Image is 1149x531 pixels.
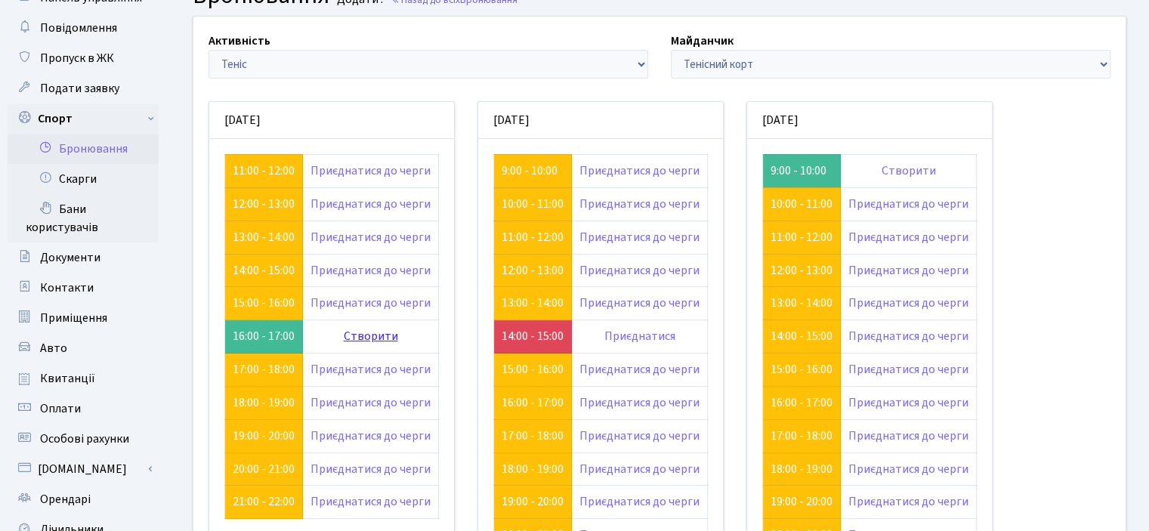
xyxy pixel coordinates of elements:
[310,394,431,411] a: Приєднатися до черги
[8,484,159,514] a: Орендарі
[233,196,295,212] a: 12:00 - 13:00
[310,461,431,477] a: Приєднатися до черги
[848,493,968,510] a: Приєднатися до черги
[40,431,129,447] span: Особові рахунки
[233,295,295,311] a: 15:00 - 16:00
[502,196,564,212] a: 10:00 - 11:00
[882,162,936,179] a: Створити
[747,102,992,139] div: [DATE]
[579,394,700,411] a: Приєднатися до черги
[310,229,431,245] a: Приєднатися до черги
[208,32,270,50] label: Активність
[233,361,295,378] a: 17:00 - 18:00
[771,328,832,344] a: 14:00 - 15:00
[40,370,95,387] span: Квитанції
[771,461,832,477] a: 18:00 - 19:00
[478,102,723,139] div: [DATE]
[502,428,564,444] a: 17:00 - 18:00
[8,73,159,103] a: Подати заявку
[310,295,431,311] a: Приєднатися до черги
[344,328,398,344] a: Створити
[233,461,295,477] a: 20:00 - 21:00
[579,229,700,245] a: Приєднатися до черги
[40,340,67,357] span: Авто
[8,394,159,424] a: Оплати
[771,262,832,279] a: 12:00 - 13:00
[225,320,303,353] td: 16:00 - 17:00
[848,229,968,245] a: Приєднатися до черги
[8,303,159,333] a: Приміщення
[233,394,295,411] a: 18:00 - 19:00
[502,328,564,344] a: 14:00 - 15:00
[310,196,431,212] a: Приєднатися до черги
[40,400,81,417] span: Оплати
[579,295,700,311] a: Приєднатися до черги
[771,229,832,245] a: 11:00 - 12:00
[310,262,431,279] a: Приєднатися до черги
[8,134,159,164] a: Бронювання
[8,242,159,273] a: Документи
[40,50,114,66] span: Пропуск в ЖК
[233,493,295,510] a: 21:00 - 22:00
[8,424,159,454] a: Особові рахунки
[771,361,832,378] a: 15:00 - 16:00
[671,32,734,50] label: Майданчик
[233,262,295,279] a: 14:00 - 15:00
[579,162,700,179] a: Приєднатися до черги
[8,13,159,43] a: Повідомлення
[8,333,159,363] a: Авто
[8,454,159,484] a: [DOMAIN_NAME]
[502,229,564,245] a: 11:00 - 12:00
[40,249,100,266] span: Документи
[8,164,159,194] a: Скарги
[771,394,832,411] a: 16:00 - 17:00
[763,154,841,187] td: 9:00 - 10:00
[502,361,564,378] a: 15:00 - 16:00
[579,361,700,378] a: Приєднатися до черги
[40,310,107,326] span: Приміщення
[502,295,564,311] a: 13:00 - 14:00
[848,295,968,311] a: Приєднатися до черги
[502,162,558,179] a: 9:00 - 10:00
[579,262,700,279] a: Приєднатися до черги
[771,428,832,444] a: 17:00 - 18:00
[8,194,159,242] a: Бани користувачів
[233,229,295,245] a: 13:00 - 14:00
[848,461,968,477] a: Приєднатися до черги
[310,162,431,179] a: Приєднатися до черги
[310,428,431,444] a: Приєднатися до черги
[771,295,832,311] a: 13:00 - 14:00
[579,428,700,444] a: Приєднатися до черги
[209,102,454,139] div: [DATE]
[233,428,295,444] a: 19:00 - 20:00
[771,196,832,212] a: 10:00 - 11:00
[848,428,968,444] a: Приєднатися до черги
[604,328,675,344] a: Приєднатися
[40,279,94,296] span: Контакти
[8,363,159,394] a: Квитанції
[8,273,159,303] a: Контакти
[579,196,700,212] a: Приєднатися до черги
[848,262,968,279] a: Приєднатися до черги
[310,493,431,510] a: Приєднатися до черги
[579,493,700,510] a: Приєднатися до черги
[848,328,968,344] a: Приєднатися до черги
[233,162,295,179] a: 11:00 - 12:00
[579,461,700,477] a: Приєднатися до черги
[8,43,159,73] a: Пропуск в ЖК
[848,394,968,411] a: Приєднатися до черги
[40,20,117,36] span: Повідомлення
[40,491,91,508] span: Орендарі
[40,80,119,97] span: Подати заявку
[502,394,564,411] a: 16:00 - 17:00
[771,493,832,510] a: 19:00 - 20:00
[848,361,968,378] a: Приєднатися до черги
[310,361,431,378] a: Приєднатися до черги
[848,196,968,212] a: Приєднатися до черги
[502,461,564,477] a: 18:00 - 19:00
[502,493,564,510] a: 19:00 - 20:00
[502,262,564,279] a: 12:00 - 13:00
[8,103,159,134] a: Спорт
